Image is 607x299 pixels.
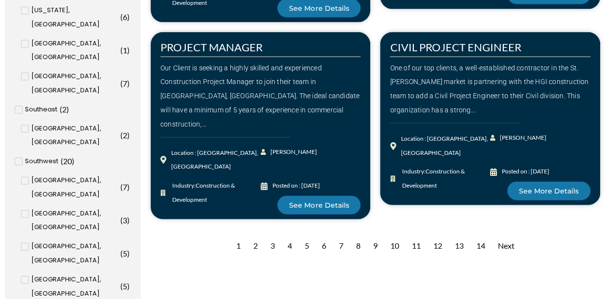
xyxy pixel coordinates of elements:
div: Posted on : [DATE] [272,179,320,193]
span: Industry: [170,179,261,207]
div: 13 [450,234,469,258]
div: 4 [283,234,297,258]
span: [GEOGRAPHIC_DATA], [GEOGRAPHIC_DATA] [31,37,118,65]
div: 2 [248,234,263,258]
span: 7 [123,182,127,192]
span: Southwest [25,154,58,169]
span: ) [127,249,130,258]
div: 14 [472,234,490,258]
span: ( [120,45,123,55]
span: ) [72,156,74,166]
a: See More Details [507,182,590,200]
div: 8 [351,234,365,258]
span: [GEOGRAPHIC_DATA], [GEOGRAPHIC_DATA] [31,122,118,150]
div: 5 [300,234,314,258]
span: ( [120,182,123,192]
span: [GEOGRAPHIC_DATA], [GEOGRAPHIC_DATA] [31,173,118,202]
span: ( [120,130,123,140]
span: ) [127,215,130,225]
a: Industry:Construction & Development [160,179,261,207]
span: 5 [123,281,127,291]
div: 11 [407,234,426,258]
span: [US_STATE], [GEOGRAPHIC_DATA] [31,3,118,32]
span: ( [60,105,62,114]
span: Industry: [399,165,490,193]
div: 10 [385,234,404,258]
div: Our Client is seeking a highly skilled and experienced Construction Project Manager to join their... [160,61,361,131]
div: Location : [GEOGRAPHIC_DATA], [GEOGRAPHIC_DATA] [401,132,490,160]
div: Location : [GEOGRAPHIC_DATA], [GEOGRAPHIC_DATA] [171,146,261,174]
span: 1 [123,45,127,55]
span: [PERSON_NAME] [497,131,546,145]
span: Southeast [25,103,57,117]
div: Posted on : [DATE] [502,165,549,179]
span: [GEOGRAPHIC_DATA], [GEOGRAPHIC_DATA] [31,239,118,268]
div: 7 [334,234,348,258]
span: ( [120,79,123,88]
span: ( [120,215,123,225]
span: 7 [123,79,127,88]
span: ( [120,12,123,21]
span: 20 [63,156,72,166]
span: 2 [123,130,127,140]
div: 1 [231,234,246,258]
span: ) [127,45,130,55]
span: See More Details [289,5,349,12]
span: [PERSON_NAME] [268,145,317,159]
span: ) [127,281,130,291]
span: See More Details [519,188,579,194]
span: 5 [123,249,127,258]
span: 6 [123,12,127,21]
span: ( [120,249,123,258]
span: [GEOGRAPHIC_DATA], [GEOGRAPHIC_DATA] [31,69,118,98]
div: One of our top clients, a well-established contractor in the St. [PERSON_NAME] market is partneri... [390,61,590,117]
div: 3 [266,234,280,258]
a: See More Details [277,196,360,214]
span: ) [127,12,130,21]
span: Construction & Development [172,182,235,203]
span: 2 [62,105,67,114]
div: Next [493,234,519,258]
span: See More Details [289,202,349,209]
a: Industry:Construction & Development [390,165,490,193]
a: PROJECT MANAGER [160,41,263,54]
div: 12 [428,234,447,258]
span: ( [61,156,63,166]
span: Construction & Development [402,168,464,189]
span: ) [127,79,130,88]
span: ) [127,182,130,192]
span: ) [127,130,130,140]
span: ( [120,281,123,291]
a: [PERSON_NAME] [261,145,311,159]
div: 6 [317,234,331,258]
div: 9 [368,234,382,258]
span: ) [67,105,69,114]
span: 3 [123,215,127,225]
a: CIVIL PROJECT ENGINEER [390,41,521,54]
a: [PERSON_NAME] [490,131,540,145]
span: [GEOGRAPHIC_DATA], [GEOGRAPHIC_DATA] [31,207,118,235]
